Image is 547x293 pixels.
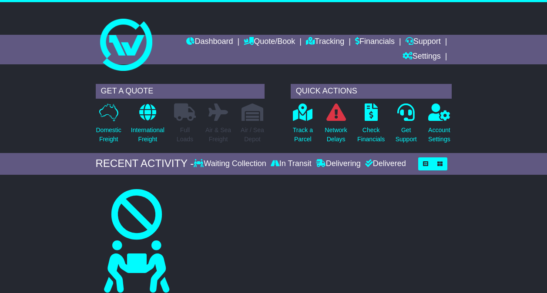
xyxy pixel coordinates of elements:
a: Quote/Book [244,35,295,50]
p: Get Support [396,126,417,144]
p: Network Delays [325,126,347,144]
a: Financials [355,35,395,50]
div: Delivering [314,159,363,169]
div: QUICK ACTIONS [291,84,452,99]
a: Support [406,35,441,50]
a: Settings [403,50,441,64]
p: Air & Sea Freight [205,126,231,144]
a: Dashboard [186,35,233,50]
div: Delivered [363,159,406,169]
div: GET A QUOTE [96,84,265,99]
a: DomesticFreight [96,103,122,149]
p: International Freight [131,126,164,144]
p: Track a Parcel [293,126,313,144]
a: InternationalFreight [131,103,165,149]
p: Account Settings [428,126,450,144]
p: Domestic Freight [96,126,121,144]
p: Air / Sea Depot [241,126,264,144]
a: Tracking [306,35,344,50]
div: Waiting Collection [194,159,268,169]
p: Full Loads [174,126,196,144]
a: NetworkDelays [324,103,347,149]
div: In Transit [268,159,314,169]
a: Track aParcel [292,103,313,149]
a: AccountSettings [428,103,451,149]
a: CheckFinancials [357,103,385,149]
div: RECENT ACTIVITY - [96,157,194,170]
a: GetSupport [395,103,417,149]
p: Check Financials [357,126,385,144]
